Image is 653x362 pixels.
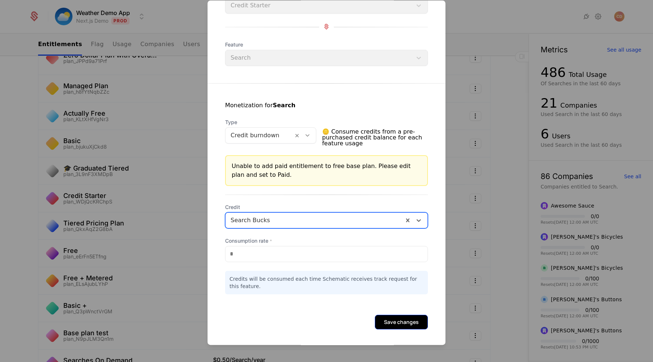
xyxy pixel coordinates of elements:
[225,271,428,294] div: Credits will be consumed each time Schematic receives track request for this feature.
[232,162,421,179] div: Unable to add paid entitlement to free base plan. Please edit plan and set to Paid.
[322,126,428,149] span: 🪙 Consume credits from a pre-purchased credit balance for each feature usage
[225,101,295,110] div: Monetization for
[225,237,428,245] label: Consumption rate
[225,119,316,126] span: Type
[225,41,428,48] span: Feature
[273,102,295,109] strong: Search
[225,204,428,211] span: Credit
[375,315,428,329] button: Save changes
